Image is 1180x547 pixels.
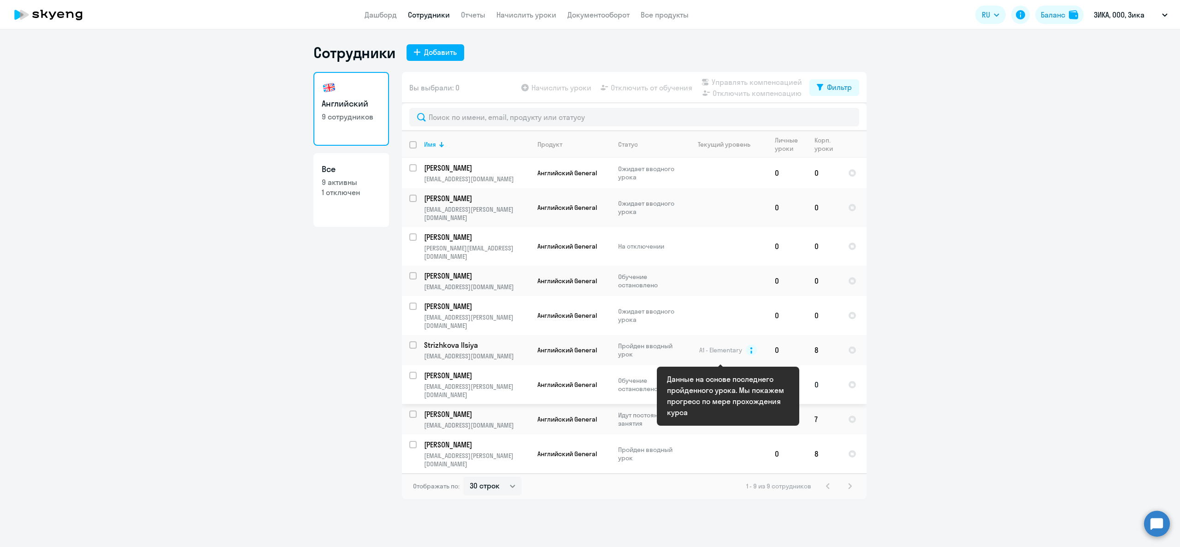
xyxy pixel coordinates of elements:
[322,80,336,95] img: english
[424,301,528,311] p: [PERSON_NAME]
[413,482,460,490] span: Отображать по:
[689,140,767,149] div: Текущий уровень
[537,450,597,458] span: Английский General
[775,136,807,153] div: Личные уроки
[424,271,530,281] a: [PERSON_NAME]
[424,140,436,149] div: Имя
[424,340,530,350] a: Strizhkova Ilsiya
[767,335,807,365] td: 0
[699,346,742,354] span: A1 - Elementary
[365,10,397,19] a: Дашборд
[807,296,841,335] td: 0
[424,193,528,203] p: [PERSON_NAME]
[618,199,681,216] p: Ожидает вводного урока
[775,136,798,153] div: Личные уроки
[424,205,530,222] p: [EMAIL_ADDRESS][PERSON_NAME][DOMAIN_NAME]
[424,163,528,173] p: [PERSON_NAME]
[618,307,681,324] p: Ожидает вводного урока
[313,72,389,146] a: Английский9 сотрудников
[424,163,530,173] a: [PERSON_NAME]
[313,43,395,62] h1: Сотрудники
[408,10,450,19] a: Сотрудники
[424,47,457,58] div: Добавить
[322,187,381,197] p: 1 отключен
[814,136,840,153] div: Корп. уроки
[618,446,681,462] p: Пройден вводный урок
[1069,10,1078,19] img: balance
[537,346,597,354] span: Английский General
[496,10,556,19] a: Начислить уроки
[641,10,689,19] a: Все продукты
[537,415,597,423] span: Английский General
[767,365,807,404] td: 0
[767,227,807,266] td: 0
[537,311,597,320] span: Английский General
[409,108,859,126] input: Поиск по имени, email, продукту или статусу
[424,370,530,381] a: [PERSON_NAME]
[807,188,841,227] td: 0
[767,188,807,227] td: 0
[424,313,530,330] p: [EMAIL_ADDRESS][PERSON_NAME][DOMAIN_NAME]
[424,352,530,360] p: [EMAIL_ADDRESS][DOMAIN_NAME]
[809,79,859,96] button: Фильтр
[807,266,841,296] td: 0
[618,376,681,393] p: Обучение остановлено
[975,6,1006,24] button: RU
[424,283,530,291] p: [EMAIL_ADDRESS][DOMAIN_NAME]
[1094,9,1145,20] p: ЗИКА, ООО, Зика
[322,98,381,110] h3: Английский
[618,140,638,149] div: Статус
[767,158,807,188] td: 0
[322,163,381,175] h3: Все
[618,165,681,181] p: Ожидает вводного урока
[424,409,528,419] p: [PERSON_NAME]
[424,421,530,429] p: [EMAIL_ADDRESS][DOMAIN_NAME]
[767,434,807,473] td: 0
[667,374,789,418] div: Данные на основе последнего пройденного урока. Мы покажем прогресс по мере прохождения курса
[807,365,841,404] td: 0
[567,10,630,19] a: Документооборот
[1089,4,1172,26] button: ЗИКА, ООО, Зика
[1035,6,1084,24] button: Балансbalance
[807,404,841,434] td: 7
[424,452,530,468] p: [EMAIL_ADDRESS][PERSON_NAME][DOMAIN_NAME]
[424,370,528,381] p: [PERSON_NAME]
[424,340,528,350] p: Strizhkova Ilsiya
[618,273,681,289] p: Обучение остановлено
[618,140,681,149] div: Статус
[424,193,530,203] a: [PERSON_NAME]
[537,381,597,389] span: Английский General
[807,158,841,188] td: 0
[313,153,389,227] a: Все9 активны1 отключен
[424,232,530,242] a: [PERSON_NAME]
[424,271,528,281] p: [PERSON_NAME]
[424,440,530,450] a: [PERSON_NAME]
[322,177,381,187] p: 9 активны
[424,175,530,183] p: [EMAIL_ADDRESS][DOMAIN_NAME]
[537,140,562,149] div: Продукт
[424,409,530,419] a: [PERSON_NAME]
[322,112,381,122] p: 9 сотрудников
[407,44,464,61] button: Добавить
[746,482,811,490] span: 1 - 9 из 9 сотрудников
[537,169,597,177] span: Английский General
[424,232,528,242] p: [PERSON_NAME]
[537,242,597,250] span: Английский General
[424,440,528,450] p: [PERSON_NAME]
[461,10,485,19] a: Отчеты
[537,140,610,149] div: Продукт
[424,301,530,311] a: [PERSON_NAME]
[409,82,460,93] span: Вы выбрали: 0
[807,335,841,365] td: 8
[618,411,681,428] p: Идут постоянные занятия
[424,140,530,149] div: Имя
[814,136,833,153] div: Корп. уроки
[807,434,841,473] td: 8
[827,82,852,93] div: Фильтр
[807,227,841,266] td: 0
[698,140,750,149] div: Текущий уровень
[618,242,681,250] p: На отключении
[424,244,530,261] p: [PERSON_NAME][EMAIL_ADDRESS][DOMAIN_NAME]
[618,342,681,358] p: Пройден вводный урок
